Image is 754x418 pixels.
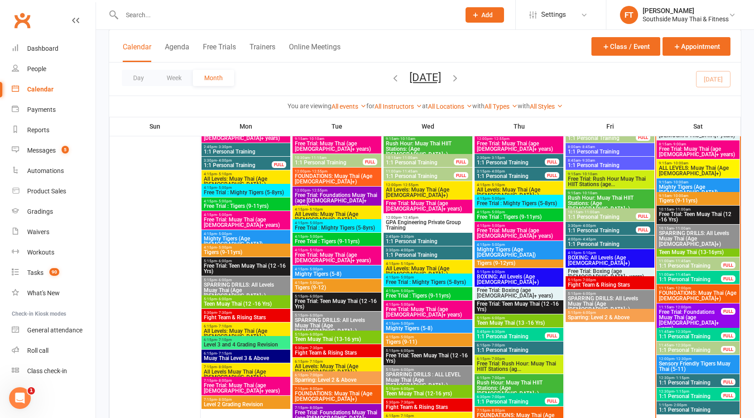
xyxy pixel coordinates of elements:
[27,269,43,276] div: Tasks
[476,214,562,220] span: Free Trial : Tigers (9-11yrs)
[294,169,379,173] span: 12:00pm
[658,226,738,231] span: 10:15am
[203,259,288,263] span: 5:15pm
[567,311,653,315] span: 5:15pm
[217,199,232,203] span: - 5:00pm
[294,281,379,285] span: 4:15pm
[658,231,738,247] span: SPARRING DRILLS: All Levels Muay Thai (Age [DEMOGRAPHIC_DATA]+)
[49,268,59,276] span: 90
[12,140,96,161] a: Messages 5
[307,137,324,141] span: - 10:10am
[27,106,56,113] div: Payments
[385,326,471,331] span: Mighty Tigers (5-8)
[399,248,414,252] span: - 4:00pm
[658,305,721,309] span: 11:15am
[567,251,653,255] span: 4:15pm
[476,141,562,152] span: Free Trial: Muay Thai (age [DEMOGRAPHIC_DATA]+ years)
[567,135,636,141] span: 1:1 Personal Training
[308,294,323,298] span: - 6:00pm
[567,195,653,211] span: Rush Hour: Muay Thai HIIT Stations: (Age [DEMOGRAPHIC_DATA]+)
[308,235,323,239] span: - 5:00pm
[490,330,505,334] span: - 6:30pm
[203,213,288,217] span: 4:15pm
[476,330,545,334] span: 5:45pm
[474,117,565,136] th: Thu
[476,247,562,258] span: Mighty Tigers (Age [DEMOGRAPHIC_DATA])
[658,259,721,263] span: 11:00am
[636,226,650,233] div: FULL
[476,210,562,214] span: 4:15pm
[294,248,379,252] span: 4:15pm
[591,37,660,56] button: Class / Event
[9,387,31,409] iframe: Intercom live chat
[12,341,96,361] a: Roll call
[476,260,562,266] span: Tigers (9-12yrs)
[217,186,232,190] span: - 5:00pm
[294,211,379,222] span: All Levels: Muay Thai (Age [DEMOGRAPHIC_DATA]+)
[294,271,379,277] span: Mighty Tigers (5-8)
[581,311,596,315] span: - 6:00pm
[401,156,418,160] span: - 11:00am
[567,282,653,288] span: Fight Team & Rising Stars
[250,43,275,62] button: Trainers
[12,161,96,181] a: Automations
[567,296,653,312] span: SPARRING DRILLS: All Levels Muay Thai (Age [DEMOGRAPHIC_DATA]+)
[27,147,56,154] div: Messages
[27,65,46,72] div: People
[721,275,735,282] div: FULL
[658,309,721,331] span: Free Trial: Foundations Muay Thai (age [DEMOGRAPHIC_DATA]+ years)
[294,313,379,317] span: 5:15pm
[583,210,600,214] span: - 11:00am
[490,197,505,201] span: - 5:00pm
[385,248,471,252] span: 3:30pm
[466,7,504,23] button: Add
[203,199,288,203] span: 4:15pm
[203,282,288,298] span: SPARRING DRILLS: All Levels Muay Thai (Age [DEMOGRAPHIC_DATA]+)
[663,37,730,56] button: Appointment
[476,169,545,173] span: 3:15pm
[203,328,288,339] span: All Levels: Muay Thai (Age [DEMOGRAPHIC_DATA]+)
[476,187,562,198] span: All Levels: Muay Thai (Age [DEMOGRAPHIC_DATA]+)
[385,216,471,220] span: 12:00pm
[203,203,288,209] span: Free Trial : Tigers (9-11yrs)
[385,303,471,307] span: 4:15pm
[217,159,232,163] span: - 4:00pm
[385,137,471,141] span: 9:15am
[658,277,721,282] span: 1:1 Personal Training
[217,311,232,315] span: - 7:30pm
[658,194,738,198] span: 9:15am
[401,169,418,173] span: - 11:45am
[385,156,454,160] span: 10:15am
[308,221,323,225] span: - 5:00pm
[476,173,545,179] span: 1:1 Personal Training
[308,207,323,211] span: - 5:10pm
[567,255,653,266] span: BOXING: All Levels (Age [DEMOGRAPHIC_DATA]+)
[658,263,721,269] span: 1:1 Personal Training
[165,43,189,62] button: Agenda
[308,313,323,317] span: - 6:00pm
[28,387,35,394] span: 1
[581,292,596,296] span: - 6:00pm
[581,145,595,149] span: - 8:45am
[294,239,379,244] span: Free Trial : Tigers (9-11yrs)
[294,137,379,141] span: 9:15am
[110,117,201,136] th: Sun
[62,146,69,154] span: 5
[658,330,721,334] span: 11:45am
[476,288,562,298] span: Free Trial: Boxing (age [DEMOGRAPHIC_DATA]+ years)
[490,224,505,228] span: - 5:00pm
[476,243,562,247] span: 4:15pm
[454,172,468,179] div: FULL
[203,263,288,274] span: Free Trial: Teen Muay Thai (12 -16 Yrs)
[385,141,471,157] span: Rush Hour: Muay Thai HIIT Stations: (Age [DEMOGRAPHIC_DATA]+)
[12,242,96,263] a: Workouts
[385,289,471,293] span: 4:15pm
[581,159,595,163] span: - 9:30am
[485,103,518,110] a: All Types
[399,303,414,307] span: - 5:00pm
[385,279,471,285] span: Free Trial : Mighty Tigers (5-8yrs)
[385,266,471,277] span: All Levels: Muay Thai (Age [DEMOGRAPHIC_DATA]+)
[581,224,596,228] span: - 4:00pm
[490,210,505,214] span: - 5:00pm
[476,201,562,206] span: Free Trial : Mighty Tigers (5-8yrs)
